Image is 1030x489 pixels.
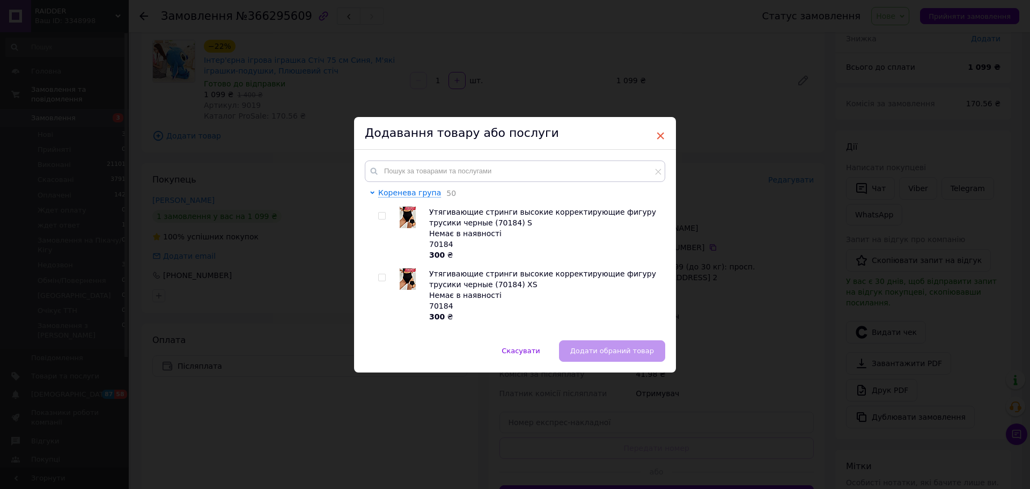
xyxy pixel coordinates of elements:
[429,269,656,289] span: Утягивающие стринги высокие корректирующие фигуру трусики черные (70184) XS
[502,347,540,355] span: Скасувати
[429,311,659,322] div: ₴
[490,340,551,362] button: Скасувати
[429,228,659,239] div: Немає в наявності
[429,290,659,301] div: Немає в наявності
[429,302,453,310] span: 70184
[400,207,416,228] img: Утягивающие стринги высокие корректирующие фигуру трусики черные (70184) S
[354,117,676,150] div: Додавання товару або послуги
[365,160,665,182] input: Пошук за товарами та послугами
[441,189,456,198] span: 50
[656,127,665,145] span: ×
[429,250,659,260] div: ₴
[378,188,441,197] span: Коренева група
[429,240,453,249] span: 70184
[429,208,656,227] span: Утягивающие стринги высокие корректирующие фигуру трусики черные (70184) S
[429,312,445,321] b: 300
[400,268,416,290] img: Утягивающие стринги высокие корректирующие фигуру трусики черные (70184) XS
[429,251,445,259] b: 300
